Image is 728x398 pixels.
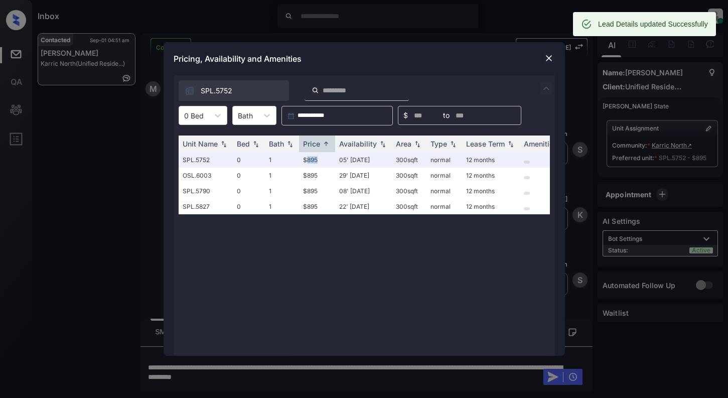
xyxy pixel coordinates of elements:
[448,141,458,148] img: sorting
[233,168,265,183] td: 0
[466,140,505,148] div: Lease Term
[299,183,335,199] td: $895
[265,168,299,183] td: 1
[265,183,299,199] td: 1
[285,141,295,148] img: sorting
[462,168,520,183] td: 12 months
[164,42,565,75] div: Pricing, Availability and Amenities
[396,140,411,148] div: Area
[392,168,426,183] td: 300 sqft
[462,152,520,168] td: 12 months
[265,199,299,214] td: 1
[335,152,392,168] td: 05' [DATE]
[392,183,426,199] td: 300 sqft
[233,183,265,199] td: 0
[183,140,218,148] div: Unit Name
[524,140,557,148] div: Amenities
[179,199,233,214] td: SPL.5827
[426,168,462,183] td: normal
[462,183,520,199] td: 12 months
[233,152,265,168] td: 0
[299,199,335,214] td: $895
[265,152,299,168] td: 1
[426,199,462,214] td: normal
[201,85,232,96] span: SPL.5752
[185,86,195,96] img: icon-zuma
[598,15,708,33] div: Lead Details updated Successfully
[339,140,377,148] div: Availability
[219,141,229,148] img: sorting
[335,183,392,199] td: 08' [DATE]
[335,168,392,183] td: 29' [DATE]
[378,141,388,148] img: sorting
[269,140,284,148] div: Bath
[430,140,447,148] div: Type
[392,152,426,168] td: 300 sqft
[321,140,331,148] img: sorting
[392,199,426,214] td: 300 sqft
[506,141,516,148] img: sorting
[426,152,462,168] td: normal
[299,152,335,168] td: $895
[403,110,408,121] span: $
[335,199,392,214] td: 22' [DATE]
[412,141,422,148] img: sorting
[237,140,250,148] div: Bed
[251,141,261,148] img: sorting
[179,168,233,183] td: OSL.6003
[233,199,265,214] td: 0
[544,53,554,63] img: close
[312,86,319,95] img: icon-zuma
[540,82,552,94] img: icon-zuma
[179,183,233,199] td: SPL.5790
[303,140,320,148] div: Price
[462,199,520,214] td: 12 months
[179,152,233,168] td: SPL.5752
[426,183,462,199] td: normal
[299,168,335,183] td: $895
[443,110,450,121] span: to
